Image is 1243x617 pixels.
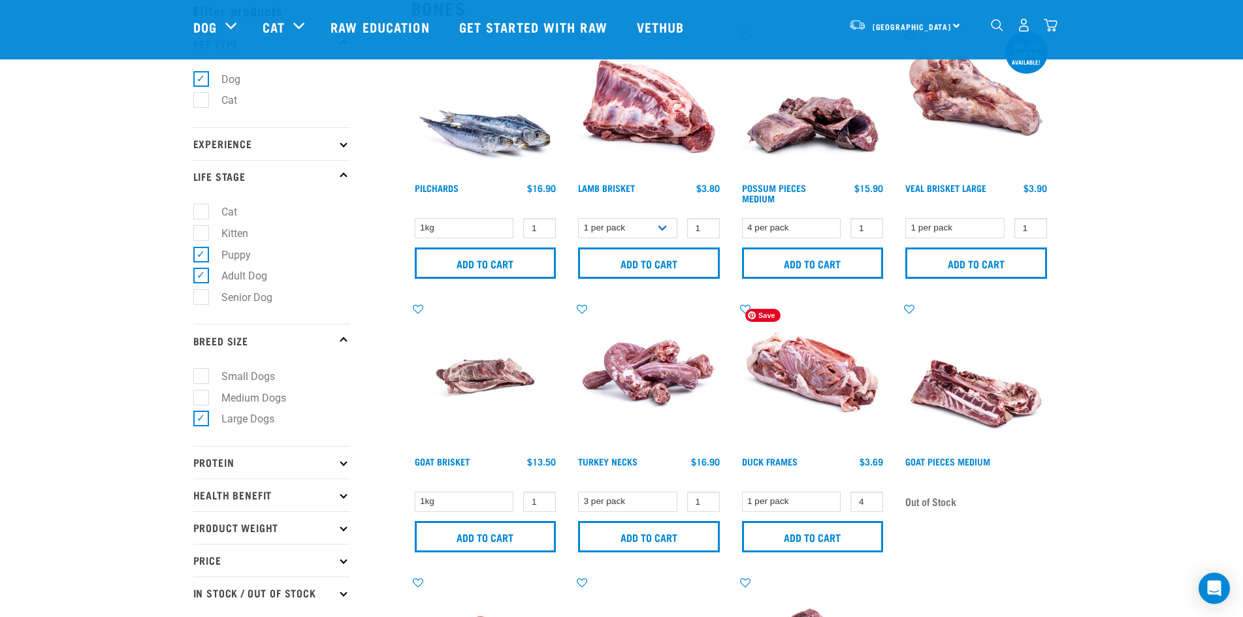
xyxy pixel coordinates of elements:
span: Save [745,309,781,322]
p: Life Stage [193,160,350,193]
span: Out of Stock [905,492,956,511]
p: Experience [193,127,350,160]
img: home-icon@2x.png [1044,18,1057,32]
span: [GEOGRAPHIC_DATA] [873,24,952,29]
label: Adult Dog [201,268,272,284]
img: van-moving.png [848,19,866,31]
label: Cat [201,92,242,108]
label: Cat [201,204,242,220]
input: Add to cart [742,247,884,279]
a: Goat Pieces Medium [905,459,990,464]
p: Product Weight [193,511,350,544]
a: Veal Brisket Large [905,185,986,190]
img: Four Whole Pilchards [412,29,560,177]
div: $16.90 [527,183,556,193]
div: $3.69 [860,456,883,467]
img: home-icon-1@2x.png [991,19,1003,31]
a: Duck Frames [742,459,798,464]
a: Get started with Raw [446,1,624,53]
input: Add to cart [578,247,720,279]
p: Health Benefit [193,479,350,511]
label: Small Dogs [201,368,280,385]
input: Add to cart [415,247,557,279]
a: Pilchards [415,185,459,190]
label: Senior Dog [201,289,278,306]
img: 1240 Lamb Brisket Pieces 01 [575,29,723,177]
div: $13.50 [527,456,556,467]
a: Possum Pieces Medium [742,185,806,200]
div: $16.90 [691,456,720,467]
input: Add to cart [905,247,1047,279]
img: Goat Brisket [412,302,560,451]
input: Add to cart [742,521,884,552]
p: In Stock / Out Of Stock [193,577,350,609]
a: Dog [193,17,217,37]
label: Kitten [201,225,253,242]
div: $3.80 [696,183,720,193]
label: Large Dogs [201,411,280,427]
a: Turkey Necks [578,459,638,464]
img: user.png [1017,18,1031,32]
img: 1259 Turkey Necks 01 [575,302,723,451]
label: Medium Dogs [201,390,291,406]
label: Puppy [201,247,256,263]
input: Add to cart [415,521,557,552]
p: Breed Size [193,324,350,356]
a: Raw Education [317,1,445,53]
input: 1 [523,218,556,238]
a: Vethub [624,1,701,53]
div: $3.90 [1024,183,1047,193]
input: 1 [850,218,883,238]
a: Goat Brisket [415,459,470,464]
div: $15.90 [854,183,883,193]
a: Cat [263,17,285,37]
p: Price [193,544,350,577]
input: 1 [1014,218,1047,238]
img: 1197 Goat Pieces Medium 01 [902,302,1050,451]
div: Open Intercom Messenger [1199,573,1230,604]
input: 1 [687,218,720,238]
img: Whole Duck Frame [739,302,887,451]
img: 1203 Possum Pieces Medium 01 [739,29,887,177]
input: 1 [523,492,556,512]
input: 1 [687,492,720,512]
p: Protein [193,446,350,479]
label: Dog [201,71,246,87]
a: Lamb Brisket [578,185,635,190]
img: 1205 Veal Brisket 1pp 01 [902,29,1050,177]
input: 1 [850,492,883,512]
input: Add to cart [578,521,720,552]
